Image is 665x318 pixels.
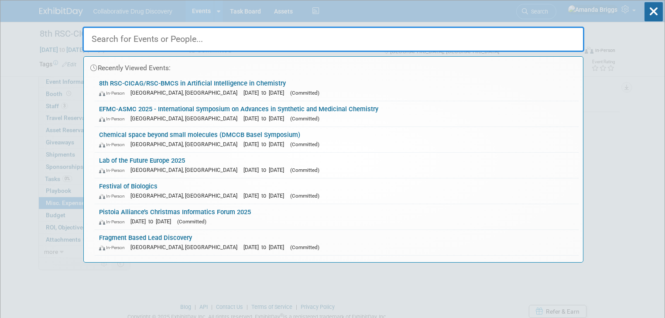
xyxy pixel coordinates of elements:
[95,101,579,127] a: EFMC-ASMC 2025 - International Symposium on Advances in Synthetic and Medicinal Chemistry In-Pers...
[290,193,319,199] span: (Committed)
[130,218,175,225] span: [DATE] to [DATE]
[290,141,319,147] span: (Committed)
[99,245,129,250] span: In-Person
[95,75,579,101] a: 8th RSC-CICAG/RSC-BMCS in Artificial Intelligence in Chemistry In-Person [GEOGRAPHIC_DATA], [GEOG...
[95,178,579,204] a: Festival of Biologics In-Person [GEOGRAPHIC_DATA], [GEOGRAPHIC_DATA] [DATE] to [DATE] (Committed)
[290,244,319,250] span: (Committed)
[99,219,129,225] span: In-Person
[130,141,242,147] span: [GEOGRAPHIC_DATA], [GEOGRAPHIC_DATA]
[130,167,242,173] span: [GEOGRAPHIC_DATA], [GEOGRAPHIC_DATA]
[243,192,288,199] span: [DATE] to [DATE]
[243,244,288,250] span: [DATE] to [DATE]
[99,168,129,173] span: In-Person
[99,90,129,96] span: In-Person
[290,116,319,122] span: (Committed)
[177,219,206,225] span: (Committed)
[243,115,288,122] span: [DATE] to [DATE]
[95,127,579,152] a: Chemical space beyond small molecules (DMCCB Basel Symposium) In-Person [GEOGRAPHIC_DATA], [GEOGR...
[290,90,319,96] span: (Committed)
[130,192,242,199] span: [GEOGRAPHIC_DATA], [GEOGRAPHIC_DATA]
[82,27,584,52] input: Search for Events or People...
[243,89,288,96] span: [DATE] to [DATE]
[99,142,129,147] span: In-Person
[130,115,242,122] span: [GEOGRAPHIC_DATA], [GEOGRAPHIC_DATA]
[88,57,579,75] div: Recently Viewed Events:
[95,204,579,229] a: Pistoia Alliance’s Christmas Informatics Forum 2025 In-Person [DATE] to [DATE] (Committed)
[95,230,579,255] a: Fragment Based Lead Discovery In-Person [GEOGRAPHIC_DATA], [GEOGRAPHIC_DATA] [DATE] to [DATE] (Co...
[243,141,288,147] span: [DATE] to [DATE]
[290,167,319,173] span: (Committed)
[99,193,129,199] span: In-Person
[243,167,288,173] span: [DATE] to [DATE]
[130,89,242,96] span: [GEOGRAPHIC_DATA], [GEOGRAPHIC_DATA]
[99,116,129,122] span: In-Person
[95,153,579,178] a: Lab of the Future Europe 2025 In-Person [GEOGRAPHIC_DATA], [GEOGRAPHIC_DATA] [DATE] to [DATE] (Co...
[130,244,242,250] span: [GEOGRAPHIC_DATA], [GEOGRAPHIC_DATA]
